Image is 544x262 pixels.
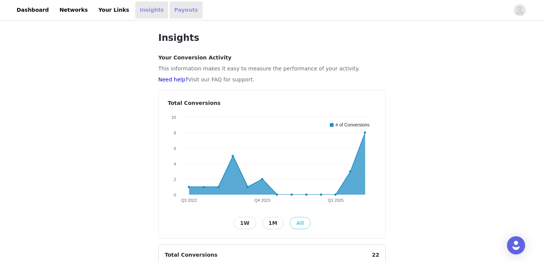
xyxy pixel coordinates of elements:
button: All [290,217,310,229]
text: 10 [172,115,176,120]
text: 6 [174,146,176,151]
button: 1W [233,217,256,229]
text: Q4 2023 [255,198,270,203]
p: Visit our FAQ for support. [158,76,386,84]
a: Dashboard [12,2,53,19]
h4: Total Conversions [168,99,376,107]
text: Q3 2022 [181,198,197,203]
div: Open Intercom Messenger [507,236,525,254]
a: Your Links [94,2,134,19]
h1: Insights [158,31,386,45]
a: Networks [55,2,92,19]
a: Payouts [170,2,202,19]
text: 8 [174,131,176,135]
text: 0 [174,193,176,197]
p: This information makes it easy to measure the performance of your activity. [158,65,386,73]
text: Q1 2025 [328,198,344,203]
a: Insights [135,2,168,19]
div: avatar [516,4,523,16]
h4: Your Conversion Activity [158,54,386,62]
button: 1M [262,217,284,229]
text: # of Conversions [335,122,369,128]
text: 4 [174,162,176,166]
a: Need help? [158,76,188,83]
text: 2 [174,177,176,182]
